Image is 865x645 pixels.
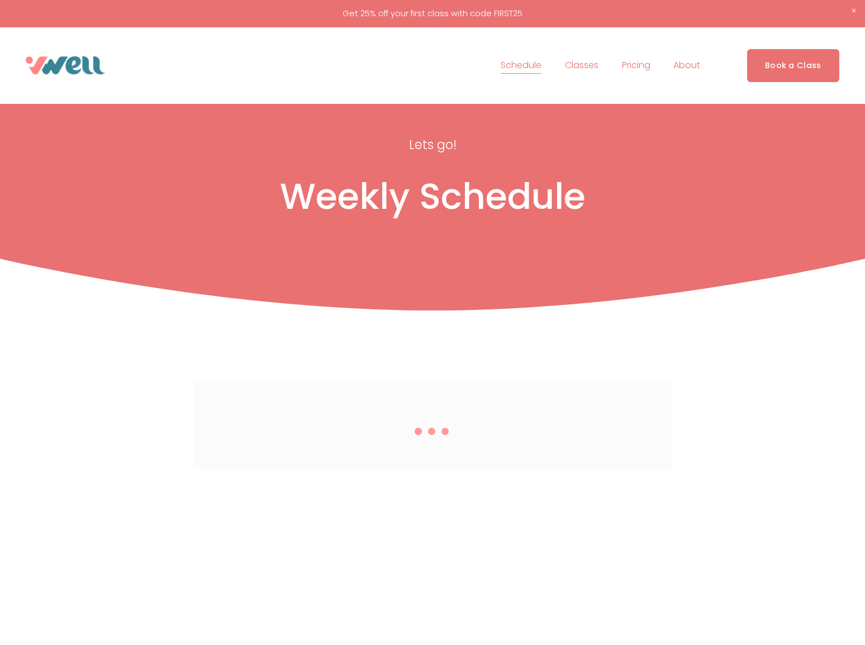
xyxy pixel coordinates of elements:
span: About [673,58,700,74]
a: folder dropdown [565,56,598,74]
a: Schedule [501,56,541,74]
a: Pricing [622,56,650,74]
a: folder dropdown [673,56,700,74]
p: Lets go! [294,133,571,156]
h1: Weekly Schedule [97,175,768,219]
img: VWell [26,56,105,74]
a: Book a Class [747,49,839,82]
span: Classes [565,58,598,74]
